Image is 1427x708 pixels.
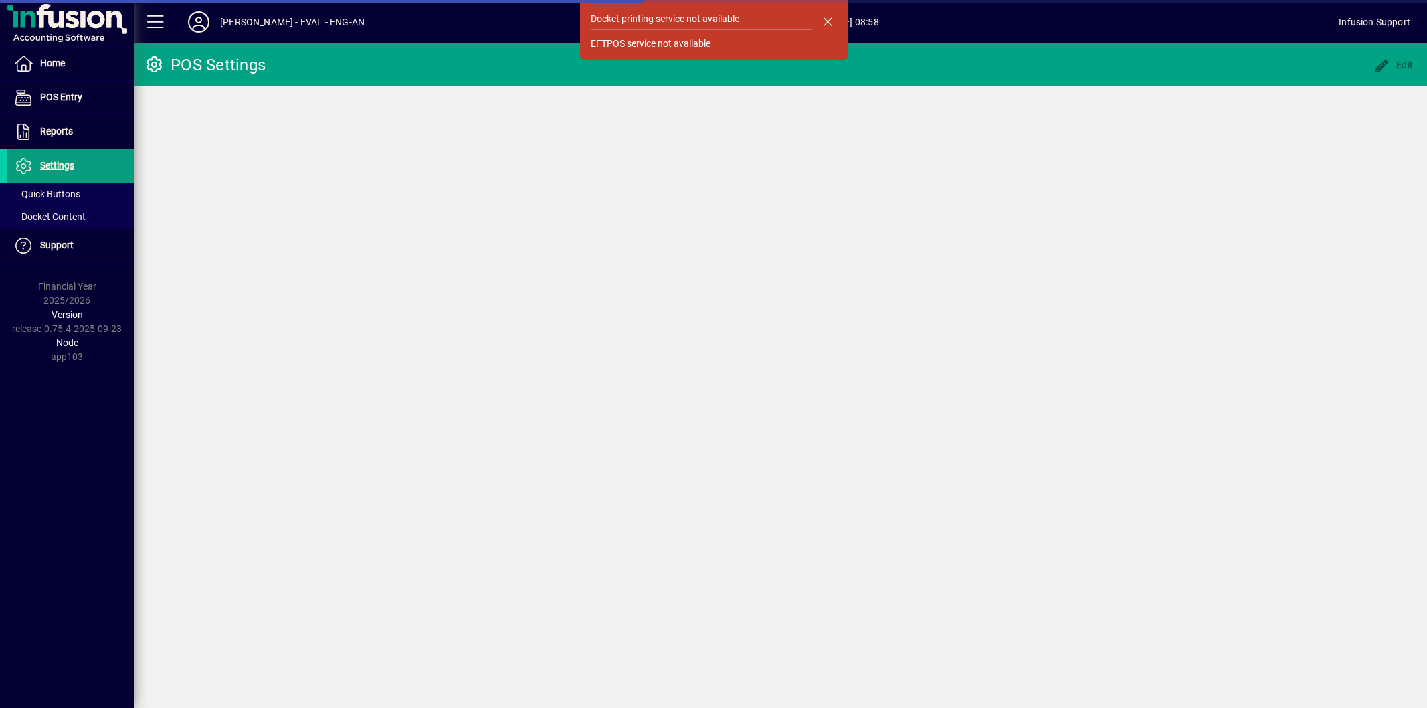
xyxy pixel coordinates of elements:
[40,92,82,102] span: POS Entry
[52,309,83,320] span: Version
[1373,60,1414,70] span: Edit
[40,58,65,68] span: Home
[7,47,134,80] a: Home
[7,183,134,205] a: Quick Buttons
[220,11,365,33] div: [PERSON_NAME] - EVAL - ENG-AN
[144,54,266,76] div: POS Settings
[177,10,220,34] button: Profile
[40,126,73,137] span: Reports
[1339,11,1410,33] div: Infusion Support
[7,115,134,149] a: Reports
[40,240,74,250] span: Support
[13,211,86,222] span: Docket Content
[7,229,134,262] a: Support
[56,337,78,348] span: Node
[13,189,80,199] span: Quick Buttons
[1370,53,1417,77] button: Edit
[7,81,134,114] a: POS Entry
[7,205,134,228] a: Docket Content
[591,37,710,51] div: EFTPOS service not available
[365,11,1339,33] span: [DATE] 08:58
[40,160,74,171] span: Settings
